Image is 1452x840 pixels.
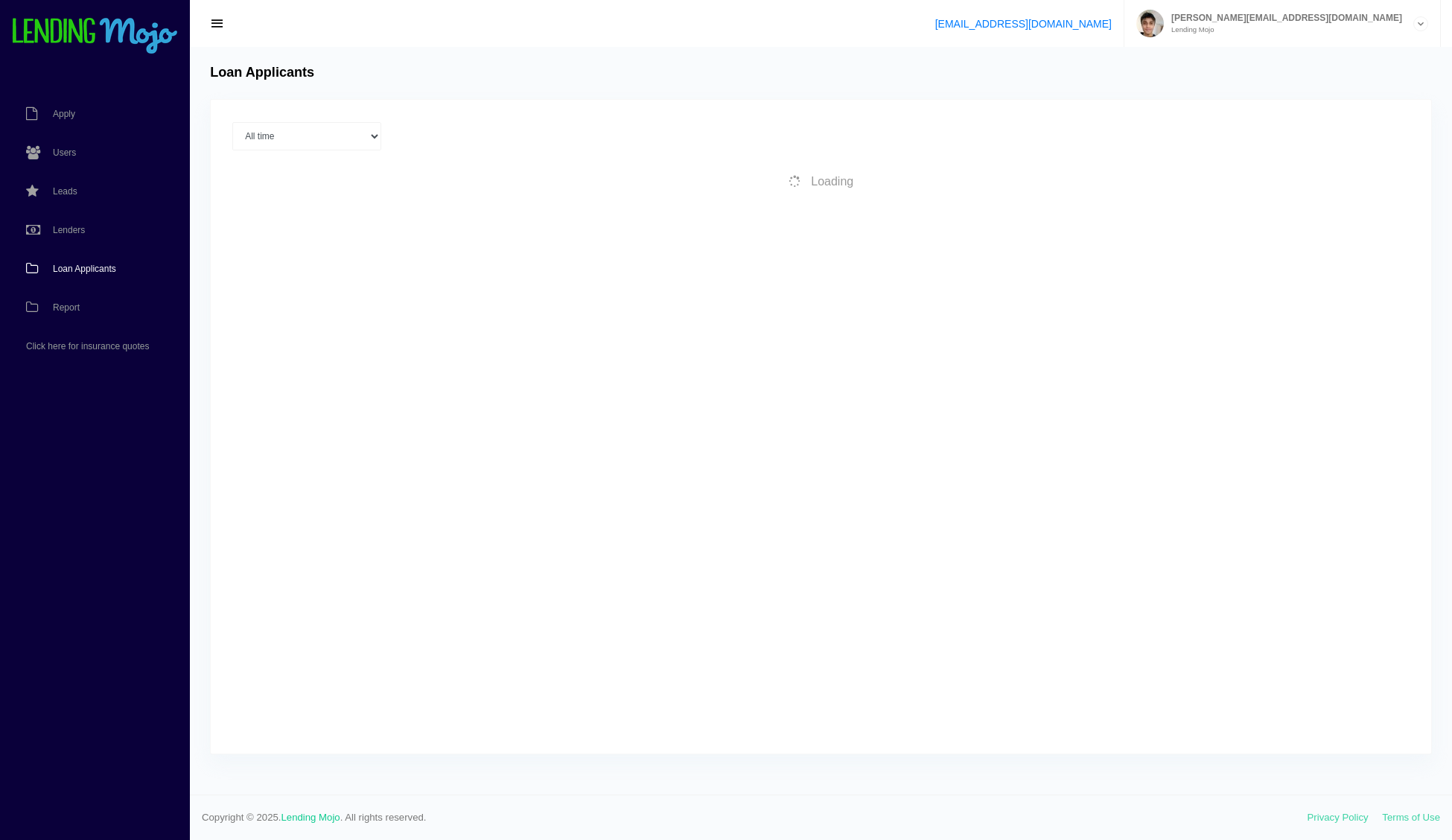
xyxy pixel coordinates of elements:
[53,148,76,157] span: Users
[202,810,1308,825] span: Copyright © 2025. . All rights reserved.
[935,18,1112,30] a: [EMAIL_ADDRESS][DOMAIN_NAME]
[1164,13,1402,22] span: [PERSON_NAME][EMAIL_ADDRESS][DOMAIN_NAME]
[1164,26,1402,34] small: Lending Mojo
[1308,812,1369,823] a: Privacy Policy
[1136,10,1164,37] img: Profile image
[53,264,116,273] span: Loan Applicants
[811,175,853,188] span: Loading
[11,18,179,55] img: logo-small.png
[1382,812,1440,823] a: Terms of Use
[26,342,149,351] span: Click here for insurance quotes
[53,303,80,312] span: Report
[53,226,85,235] span: Lenders
[53,109,75,118] span: Apply
[53,187,77,196] span: Leads
[210,65,314,81] h4: Loan Applicants
[281,812,340,823] a: Lending Mojo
